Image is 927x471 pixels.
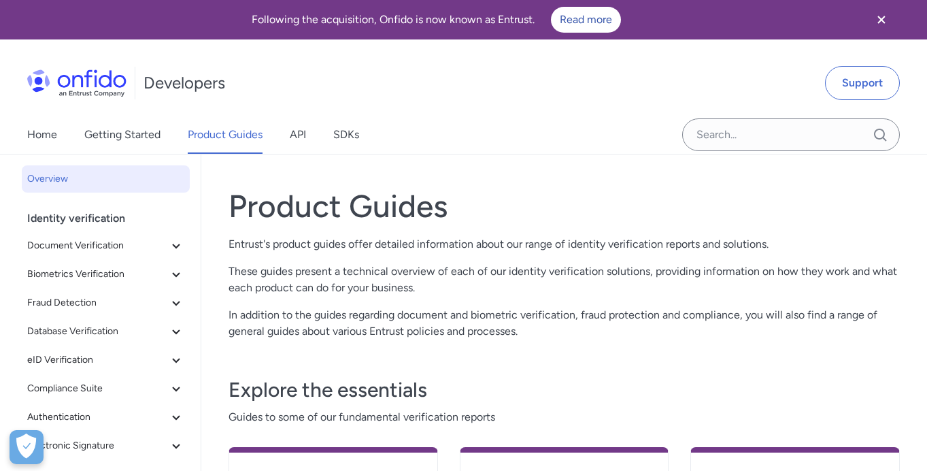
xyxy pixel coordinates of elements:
[10,430,44,464] button: Open Preferences
[22,432,190,459] button: Electronic Signature
[22,375,190,402] button: Compliance Suite
[682,118,900,151] input: Onfido search input field
[27,352,168,368] span: eID Verification
[16,7,856,33] div: Following the acquisition, Onfido is now known as Entrust.
[22,404,190,431] button: Authentication
[229,236,900,253] p: Entrust's product guides offer detailed information about our range of identity verification repo...
[22,261,190,288] button: Biometrics Verification
[27,409,168,425] span: Authentication
[551,7,621,33] a: Read more
[22,232,190,259] button: Document Verification
[27,380,168,397] span: Compliance Suite
[27,438,168,454] span: Electronic Signature
[27,295,168,311] span: Fraud Detection
[27,69,127,97] img: Onfido Logo
[188,116,263,154] a: Product Guides
[27,323,168,340] span: Database Verification
[333,116,359,154] a: SDKs
[27,171,184,187] span: Overview
[144,72,225,94] h1: Developers
[229,307,900,340] p: In addition to the guides regarding document and biometric verification, fraud protection and com...
[84,116,161,154] a: Getting Started
[229,187,900,225] h1: Product Guides
[856,3,907,37] button: Close banner
[27,238,168,254] span: Document Verification
[27,116,57,154] a: Home
[290,116,306,154] a: API
[22,165,190,193] a: Overview
[22,289,190,316] button: Fraud Detection
[22,318,190,345] button: Database Verification
[825,66,900,100] a: Support
[229,376,900,404] h3: Explore the essentials
[27,205,195,232] div: Identity verification
[229,263,900,296] p: These guides present a technical overview of each of our identity verification solutions, providi...
[10,430,44,464] div: Cookie Preferences
[27,266,168,282] span: Biometrics Verification
[873,12,890,28] svg: Close banner
[229,409,900,425] span: Guides to some of our fundamental verification reports
[22,346,190,374] button: eID Verification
